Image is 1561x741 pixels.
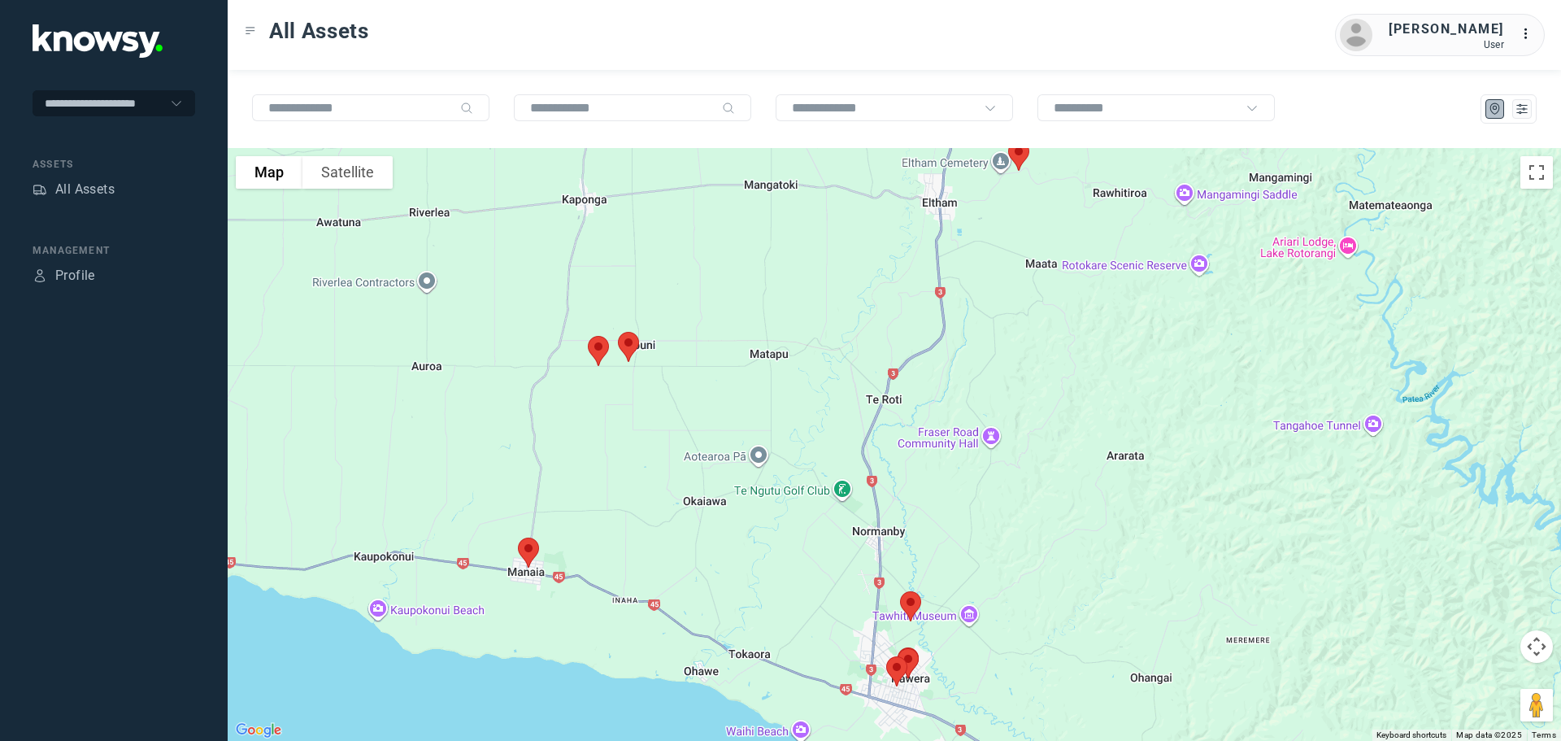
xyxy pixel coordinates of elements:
[269,16,369,46] span: All Assets
[1521,28,1537,40] tspan: ...
[33,24,163,58] img: Application Logo
[1520,630,1553,663] button: Map camera controls
[302,156,393,189] button: Show satellite imagery
[236,156,302,189] button: Show street map
[1520,24,1540,46] div: :
[33,180,115,199] a: AssetsAll Assets
[33,268,47,283] div: Profile
[722,102,735,115] div: Search
[1340,19,1372,51] img: avatar.png
[1389,20,1504,39] div: [PERSON_NAME]
[1515,102,1529,116] div: List
[33,182,47,197] div: Assets
[245,25,256,37] div: Toggle Menu
[1520,156,1553,189] button: Toggle fullscreen view
[1488,102,1502,116] div: Map
[1456,730,1522,739] span: Map data ©2025
[1520,689,1553,721] button: Drag Pegman onto the map to open Street View
[1389,39,1504,50] div: User
[33,157,195,172] div: Assets
[1520,24,1540,44] div: :
[232,720,285,741] a: Open this area in Google Maps (opens a new window)
[55,266,95,286] div: Profile
[33,243,195,258] div: Management
[1376,730,1446,741] button: Keyboard shortcuts
[1532,730,1556,739] a: Terms (opens in new tab)
[232,720,285,741] img: Google
[33,266,95,286] a: ProfileProfile
[55,180,115,199] div: All Assets
[460,102,473,115] div: Search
